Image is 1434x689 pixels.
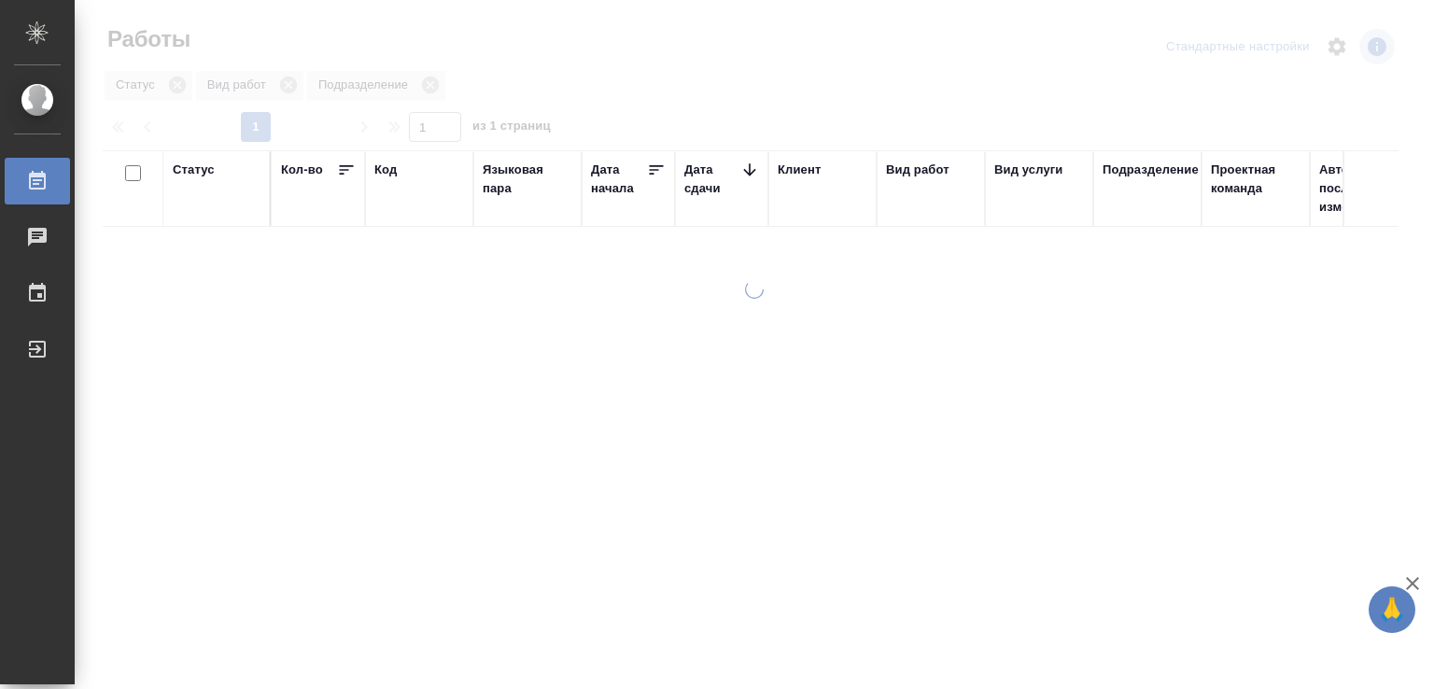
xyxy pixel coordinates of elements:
[1103,161,1199,179] div: Подразделение
[1376,590,1408,629] span: 🙏
[1369,586,1415,633] button: 🙏
[1211,161,1300,198] div: Проектная команда
[1319,161,1409,217] div: Автор последнего изменения
[374,161,397,179] div: Код
[281,161,323,179] div: Кол-во
[591,161,647,198] div: Дата начала
[684,161,740,198] div: Дата сдачи
[173,161,215,179] div: Статус
[886,161,949,179] div: Вид работ
[483,161,572,198] div: Языковая пара
[994,161,1063,179] div: Вид услуги
[778,161,821,179] div: Клиент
